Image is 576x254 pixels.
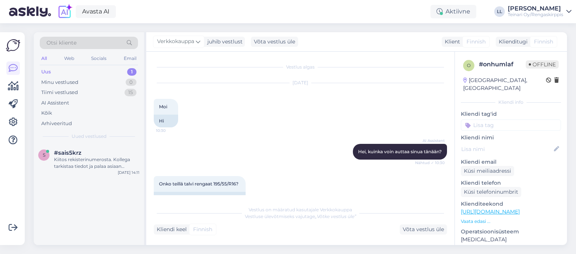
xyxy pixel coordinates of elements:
div: [PERSON_NAME] [508,6,563,12]
div: [DATE] [154,79,447,86]
div: Socials [90,54,108,63]
div: AI Assistent [41,99,69,107]
div: Web [63,54,76,63]
input: Lisa tag [461,120,561,131]
p: Kliendi email [461,158,561,166]
span: Verkkokauppa [157,37,194,46]
span: Finnish [534,38,553,46]
input: Lisa nimi [461,145,552,153]
a: Avasta AI [76,5,116,18]
span: Hei, kuinka voin auttaa sinua tänään? [358,149,442,154]
div: Uus [41,68,51,76]
p: Klienditeekond [461,200,561,208]
span: s [43,152,45,158]
span: Uued vestlused [72,133,106,140]
div: Minu vestlused [41,79,78,86]
span: 10:30 [156,128,184,133]
div: Kliendi info [461,99,561,106]
div: Klient [442,38,460,46]
img: explore-ai [57,4,73,19]
div: 1 [127,68,136,76]
div: All [40,54,48,63]
div: Küsi meiliaadressi [461,166,514,176]
p: Kliendi telefon [461,179,561,187]
div: Võta vestlus üle [251,37,298,47]
i: „Võtke vestlus üle” [315,214,356,219]
div: Vestlus algas [154,64,447,70]
p: Operatsioonisüsteem [461,228,561,236]
p: Kliendi nimi [461,134,561,142]
div: Klienditugi [496,38,528,46]
div: Kiitos rekisterinumerosta. Kollega tarkistaa tiedot ja palaa asiaan mahdollisimman pian. [54,156,139,170]
span: #sais5krz [54,149,81,156]
p: Kliendi tag'id [461,110,561,118]
span: Offline [526,60,559,69]
span: Vestluse ülevõtmiseks vajutage [245,214,356,219]
div: LL [494,6,505,17]
div: Arhiveeritud [41,120,72,127]
div: Do you have winter tires 195/55/R16? [154,192,246,205]
span: Finnish [466,38,486,46]
div: Kliendi keel [154,226,187,233]
div: [DATE] 14:11 [118,170,139,175]
div: Kõik [41,109,52,117]
div: Email [122,54,138,63]
div: 0 [126,79,136,86]
span: AI Assistent [417,138,445,143]
div: juhib vestlust [204,38,243,46]
span: Vestlus on määratud kasutajale Verkkokauppa [249,207,352,212]
img: Askly Logo [6,38,20,52]
div: Küsi telefoninumbrit [461,187,521,197]
p: [MEDICAL_DATA] [461,236,561,244]
div: Teinari Oy/Rengaskirppis [508,12,563,18]
p: Vaata edasi ... [461,218,561,225]
a: [PERSON_NAME]Teinari Oy/Rengaskirppis [508,6,571,18]
div: Tiimi vestlused [41,89,78,96]
span: Moi [159,104,167,109]
div: 15 [124,89,136,96]
div: Hi [154,115,178,127]
div: # onhumlaf [479,60,526,69]
span: Onko teillä talvi rengaat 195/55/R16? [159,181,238,187]
span: o [467,63,471,68]
span: Finnish [193,226,212,233]
div: Võta vestlus üle [400,224,447,235]
div: Aktiivne [430,5,476,18]
span: Nähtud ✓ 10:30 [415,160,445,166]
a: [URL][DOMAIN_NAME] [461,208,520,215]
span: Otsi kliente [46,39,76,47]
div: [GEOGRAPHIC_DATA], [GEOGRAPHIC_DATA] [463,76,546,92]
